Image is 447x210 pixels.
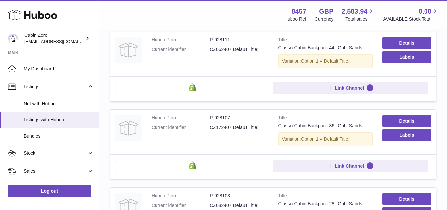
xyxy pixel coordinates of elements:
[24,101,94,107] span: Not with Huboo
[8,185,91,197] a: Log out
[383,16,439,22] span: AVAILABLE Stock Total
[278,54,373,68] div: Variation:
[152,124,210,131] dt: Current identifier
[24,168,87,174] span: Sales
[210,115,268,121] dd: P-928107
[24,117,94,123] span: Listings with Huboo
[382,37,431,49] a: Details
[8,34,18,43] img: internalAdmin-8457@internal.huboo.com
[335,163,364,169] span: Link Channel
[345,16,375,22] span: Total sales
[301,136,350,142] span: Option 1 = Default Title;
[115,37,142,63] img: Classic Cabin Backpack 44L Gobi Sands
[189,83,196,91] img: shopify-small.png
[291,7,306,16] strong: 8457
[210,193,268,199] dd: P-928103
[342,7,368,16] span: 2,583.94
[152,202,210,209] dt: Current identifier
[278,193,373,201] strong: Title
[24,39,97,44] span: [EMAIL_ADDRESS][DOMAIN_NAME]
[382,129,431,141] button: Labels
[278,132,373,146] div: Variation:
[278,37,373,45] strong: Title
[278,45,373,51] div: Classic Cabin Backpack 44L Gobi Sands
[24,150,87,156] span: Stock
[115,115,142,141] img: Classic Cabin Backpack 36L Gobi Sands
[382,51,431,63] button: Labels
[210,37,268,43] dd: P-928111
[419,7,431,16] span: 0.00
[342,7,375,22] a: 2,583.94 Total sales
[273,160,428,172] button: Link Channel
[278,123,373,129] div: Classic Cabin Backpack 36L Gobi Sands
[152,37,210,43] dt: Huboo P no
[301,58,350,64] span: Option 1 = Default Title;
[382,193,431,205] a: Details
[24,133,94,139] span: Bundles
[210,46,268,53] dd: CZ062407 Default Title;
[24,84,87,90] span: Listings
[152,193,210,199] dt: Huboo P no
[152,115,210,121] dt: Huboo P no
[24,32,84,45] div: Cabin Zero
[315,16,334,22] div: Currency
[24,66,94,72] span: My Dashboard
[210,124,268,131] dd: CZ172407 Default Title;
[278,115,373,123] strong: Title
[278,201,373,207] div: Classic Cabin Backpack 28L Gobi Sands
[152,46,210,53] dt: Current identifier
[273,82,428,94] button: Link Channel
[189,161,196,169] img: shopify-small.png
[383,7,439,22] a: 0.00 AVAILABLE Stock Total
[284,16,306,22] div: Huboo Ref
[382,115,431,127] a: Details
[319,7,333,16] strong: GBP
[210,202,268,209] dd: CZ082407 Default Title;
[335,85,364,91] span: Link Channel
